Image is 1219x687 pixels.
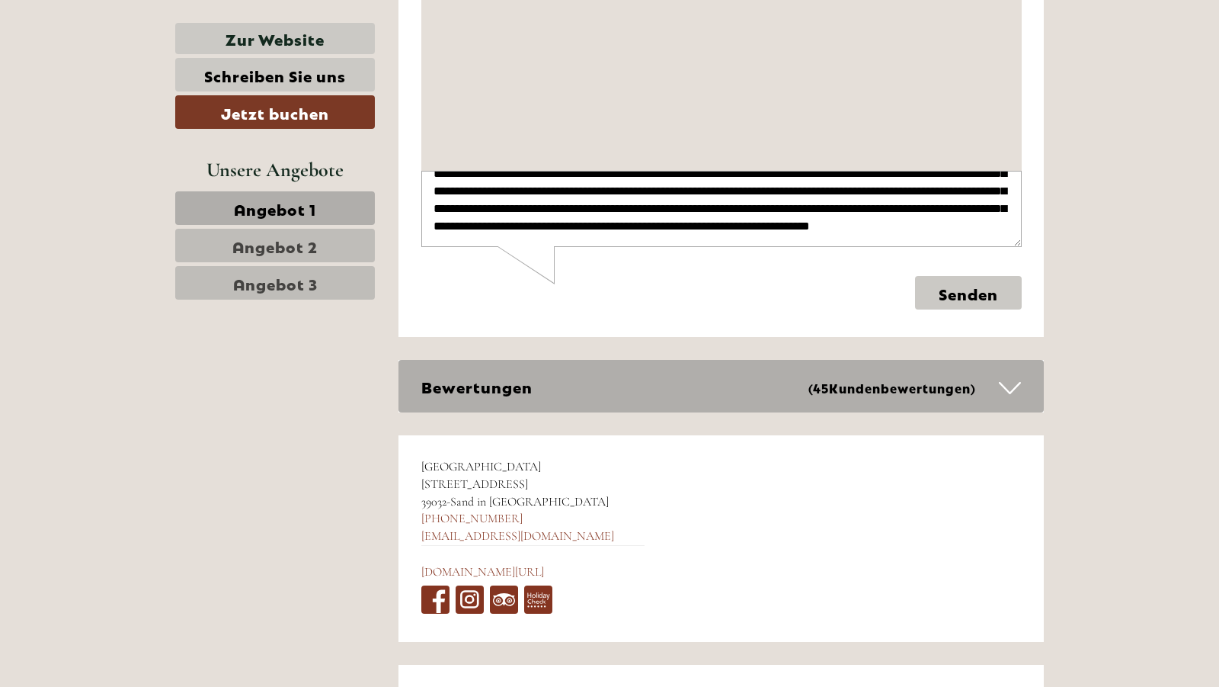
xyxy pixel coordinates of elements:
span: Sand in [GEOGRAPHIC_DATA] [450,494,609,509]
div: - [398,435,667,642]
a: Schreiben Sie uns [175,58,375,91]
span: Angebot 2 [232,235,318,256]
span: Angebot 1 [234,197,316,219]
a: [PHONE_NUMBER] [421,511,523,526]
small: 10:10 [23,74,216,85]
div: Guten Tag, wie können wir Ihnen helfen? [11,41,224,88]
button: Senden [494,395,600,429]
div: [GEOGRAPHIC_DATA] [23,44,216,56]
span: [GEOGRAPHIC_DATA] [421,459,541,474]
span: Kundenbewertungen [829,379,971,396]
a: Jetzt buchen [175,95,375,129]
span: Angebot 3 [233,272,318,294]
span: 39032 [421,494,446,509]
a: [EMAIL_ADDRESS][DOMAIN_NAME] [421,528,614,544]
div: [DATE] [273,11,328,37]
small: (45 ) [808,379,976,396]
span: [STREET_ADDRESS] [421,477,528,492]
div: Bewertungen [398,360,1045,413]
a: [DOMAIN_NAME][URL] [421,564,544,579]
div: Unsere Angebote [175,156,375,184]
a: Zur Website [175,23,375,54]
